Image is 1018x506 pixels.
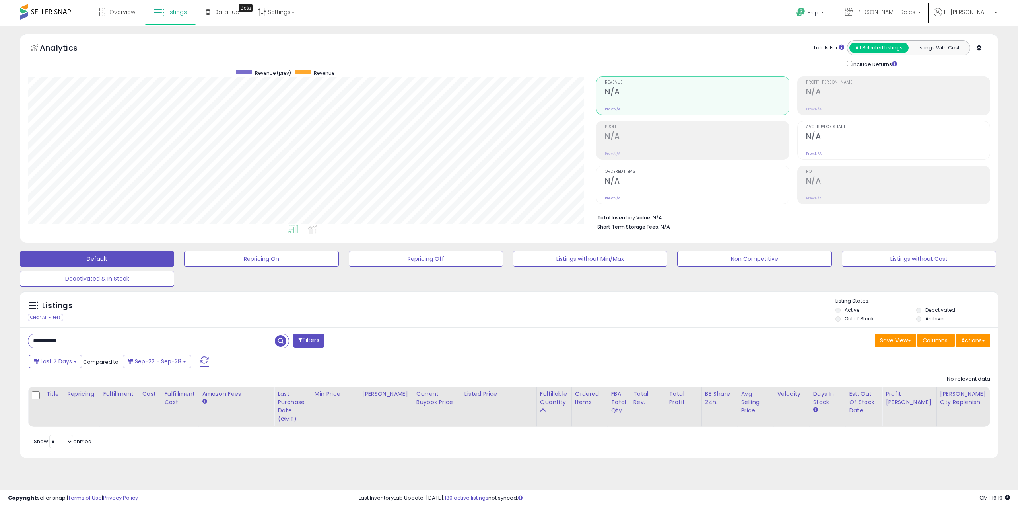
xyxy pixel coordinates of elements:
button: Deactivated & In Stock [20,271,174,287]
span: Profit [605,125,789,129]
button: Listings without Min/Max [513,251,667,267]
div: Include Returns [841,59,907,68]
button: Listings without Cost [842,251,996,267]
small: Prev: N/A [605,107,620,111]
label: Out of Stock [845,315,874,322]
div: [PERSON_NAME] [362,390,410,398]
a: Help [790,1,832,26]
span: Compared to: [83,358,120,366]
h2: N/A [605,132,789,143]
button: Non Competitive [677,251,831,267]
small: Days In Stock. [813,406,818,414]
button: Sep-22 - Sep-28 [123,355,191,368]
button: Repricing On [184,251,338,267]
span: Columns [923,336,948,344]
label: Archived [925,315,947,322]
div: BB Share 24h. [705,390,734,406]
button: Last 7 Days [29,355,82,368]
span: Listings [166,8,187,16]
h2: N/A [605,176,789,187]
span: Overview [109,8,135,16]
div: Repricing [67,390,96,398]
b: Short Term Storage Fees: [597,223,659,230]
span: DataHub [214,8,239,16]
div: Velocity [777,390,806,398]
small: Prev: N/A [806,196,822,201]
h5: Analytics [40,42,93,55]
span: ROI [806,170,990,174]
div: Total Profit [669,390,698,406]
button: Filters [293,334,324,348]
b: Total Inventory Value: [597,214,651,221]
small: Prev: N/A [605,151,620,156]
div: Ordered Items [575,390,604,406]
div: Days In Stock [813,390,842,406]
div: Avg Selling Price [741,390,770,415]
span: Sep-22 - Sep-28 [135,358,181,365]
div: Current Buybox Price [416,390,458,406]
div: Listed Price [464,390,533,398]
div: Title [46,390,60,398]
button: Repricing Off [349,251,503,267]
div: [PERSON_NAME] Qty Replenish [940,390,987,406]
div: Total Rev. [633,390,662,406]
label: Active [845,307,859,313]
span: N/A [661,223,670,231]
h2: N/A [806,132,990,143]
li: N/A [597,212,984,222]
span: Revenue [314,70,334,76]
small: Amazon Fees. [202,398,207,405]
span: Hi [PERSON_NAME] [944,8,992,16]
button: Listings With Cost [908,43,967,53]
div: Clear All Filters [28,314,63,321]
div: Profit [PERSON_NAME] [886,390,933,406]
span: Ordered Items [605,170,789,174]
small: Prev: N/A [806,151,822,156]
i: Get Help [796,7,806,17]
button: All Selected Listings [849,43,909,53]
span: Revenue [605,80,789,85]
div: FBA Total Qty [611,390,626,415]
button: Columns [917,334,955,347]
span: Revenue (prev) [255,70,291,76]
p: Listing States: [835,297,998,305]
button: Default [20,251,174,267]
div: Est. Out Of Stock Date [849,390,879,415]
button: Actions [956,334,990,347]
div: Fulfillment Cost [164,390,195,406]
div: No relevant data [947,375,990,383]
h2: N/A [605,87,789,98]
div: Cost [142,390,158,398]
small: Prev: N/A [806,107,822,111]
div: Totals For [813,44,844,52]
span: Show: entries [34,438,91,445]
div: Tooltip anchor [239,4,253,12]
button: Save View [875,334,916,347]
div: Last Purchase Date (GMT) [278,390,308,423]
span: [PERSON_NAME] Sales [855,8,915,16]
label: Deactivated [925,307,955,313]
div: Amazon Fees [202,390,271,398]
div: Fulfillable Quantity [540,390,568,406]
h2: N/A [806,176,990,187]
th: Please note that this number is a calculation based on your required days of coverage and your ve... [936,387,990,427]
span: Last 7 Days [41,358,72,365]
span: Profit [PERSON_NAME] [806,80,990,85]
span: Avg. Buybox Share [806,125,990,129]
div: Fulfillment [103,390,135,398]
span: Help [808,9,818,16]
div: Min Price [315,390,356,398]
h2: N/A [806,87,990,98]
small: Prev: N/A [605,196,620,201]
a: Hi [PERSON_NAME] [934,8,997,26]
h5: Listings [42,300,73,311]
